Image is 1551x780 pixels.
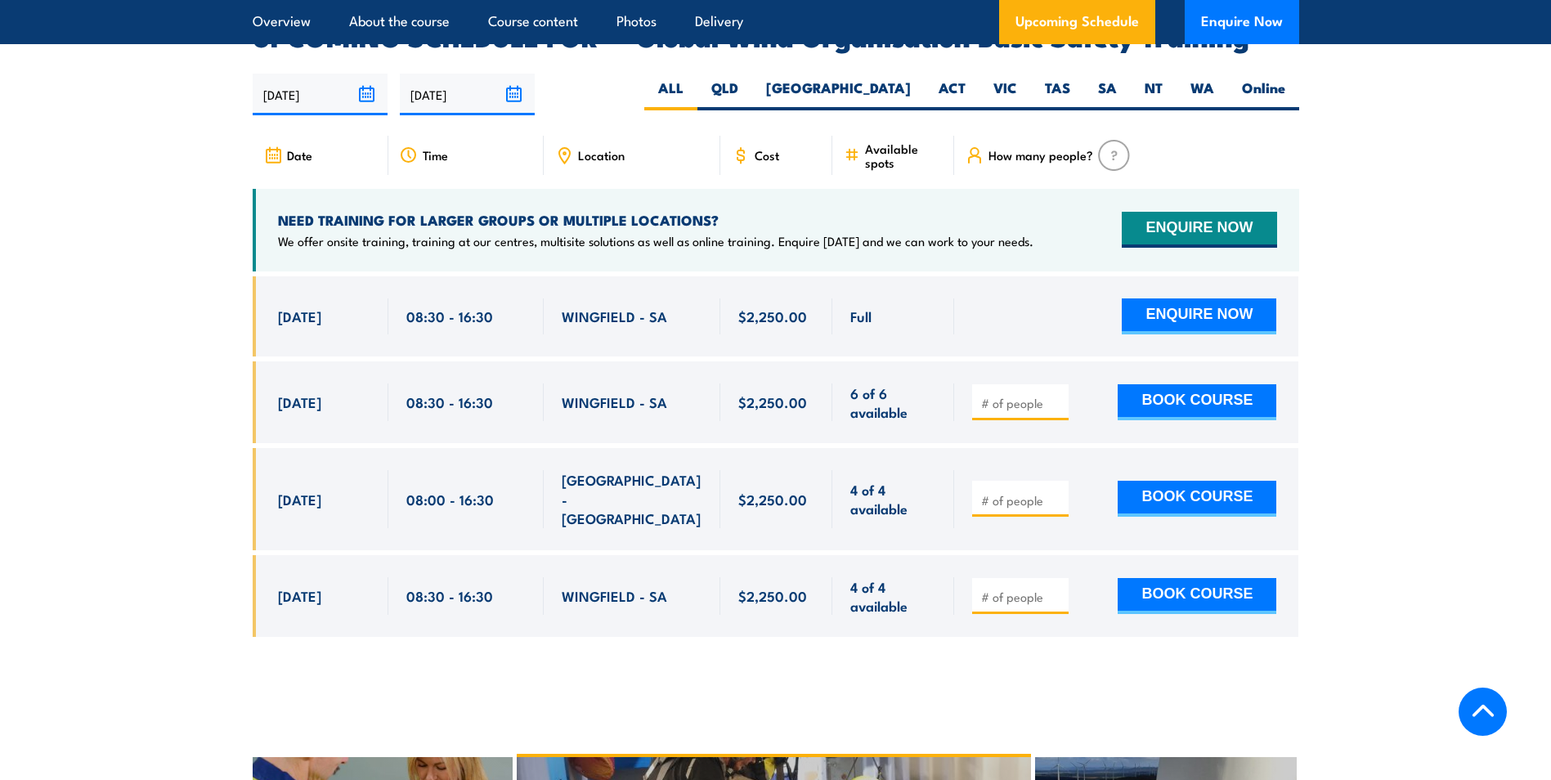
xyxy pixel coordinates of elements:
span: Cost [755,148,779,162]
label: WA [1177,78,1228,110]
span: 4 of 4 available [850,577,936,616]
button: ENQUIRE NOW [1122,298,1276,334]
span: WINGFIELD - SA [562,392,667,411]
span: 4 of 4 available [850,480,936,518]
p: We offer onsite training, training at our centres, multisite solutions as well as online training... [278,233,1033,249]
h2: UPCOMING SCHEDULE FOR - "Global Wind Organisation Basic Safety Training" [253,25,1299,47]
label: Online [1228,78,1299,110]
input: # of people [981,589,1063,605]
span: $2,250.00 [738,586,807,605]
label: VIC [979,78,1031,110]
span: 6 of 6 available [850,383,936,422]
label: TAS [1031,78,1084,110]
input: # of people [981,395,1063,411]
span: $2,250.00 [738,392,807,411]
label: ALL [644,78,697,110]
span: How many people? [988,148,1093,162]
span: WINGFIELD - SA [562,307,667,325]
span: Available spots [865,141,943,169]
input: From date [253,74,388,115]
label: NT [1131,78,1177,110]
button: BOOK COURSE [1118,384,1276,420]
input: # of people [981,492,1063,509]
span: Location [578,148,625,162]
span: [DATE] [278,307,321,325]
button: BOOK COURSE [1118,481,1276,517]
label: ACT [925,78,979,110]
button: ENQUIRE NOW [1122,212,1276,248]
label: [GEOGRAPHIC_DATA] [752,78,925,110]
span: [DATE] [278,392,321,411]
button: BOOK COURSE [1118,578,1276,614]
h4: NEED TRAINING FOR LARGER GROUPS OR MULTIPLE LOCATIONS? [278,211,1033,229]
input: To date [400,74,535,115]
span: $2,250.00 [738,490,807,509]
span: $2,250.00 [738,307,807,325]
span: Full [850,307,872,325]
span: [GEOGRAPHIC_DATA] - [GEOGRAPHIC_DATA] [562,470,702,527]
span: 08:30 - 16:30 [406,307,493,325]
label: QLD [697,78,752,110]
span: 08:30 - 16:30 [406,586,493,605]
label: SA [1084,78,1131,110]
span: 08:00 - 16:30 [406,490,494,509]
span: 08:30 - 16:30 [406,392,493,411]
span: WINGFIELD - SA [562,586,667,605]
span: Time [423,148,448,162]
span: Date [287,148,312,162]
span: [DATE] [278,586,321,605]
span: [DATE] [278,490,321,509]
